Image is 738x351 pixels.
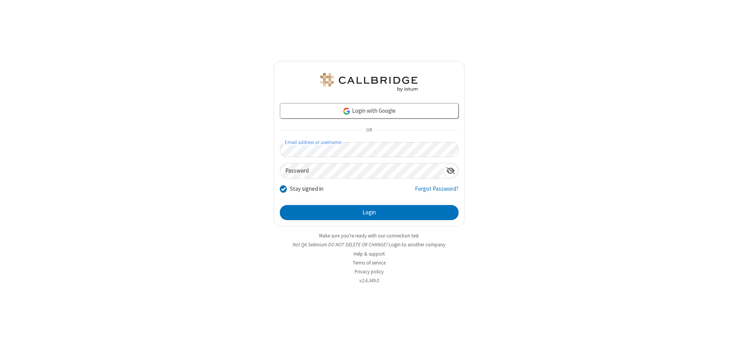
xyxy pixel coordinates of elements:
a: Help & support [354,251,385,257]
label: Stay signed in [290,185,323,193]
input: Email address or username [280,142,459,157]
input: Password [280,163,443,178]
div: Show password [443,163,458,178]
li: Not QA Selenium DO NOT DELETE OR CHANGE? [274,241,465,248]
a: Forgot Password? [415,185,459,199]
a: Terms of service [353,259,386,266]
button: Login to another company [389,241,445,248]
a: Login with Google [280,103,459,119]
span: OR [363,125,375,136]
li: v2.6.349.0 [274,277,465,284]
button: Login [280,205,459,220]
img: QA Selenium DO NOT DELETE OR CHANGE [319,73,419,92]
a: Privacy policy [355,268,384,275]
a: Make sure you're ready with our connection test [319,232,419,239]
img: google-icon.png [342,107,351,115]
